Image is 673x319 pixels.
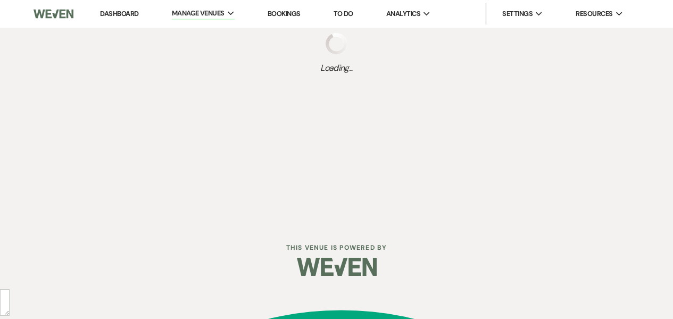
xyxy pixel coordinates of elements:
a: To Do [334,9,353,18]
img: Weven Logo [297,248,377,285]
span: Settings [502,9,533,19]
a: Dashboard [100,9,138,18]
a: Bookings [268,9,301,18]
span: Loading... [320,62,353,75]
img: loading spinner [326,33,347,54]
span: Manage Venues [172,8,225,19]
span: Analytics [386,9,420,19]
span: Resources [576,9,612,19]
img: Weven Logo [34,3,73,25]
